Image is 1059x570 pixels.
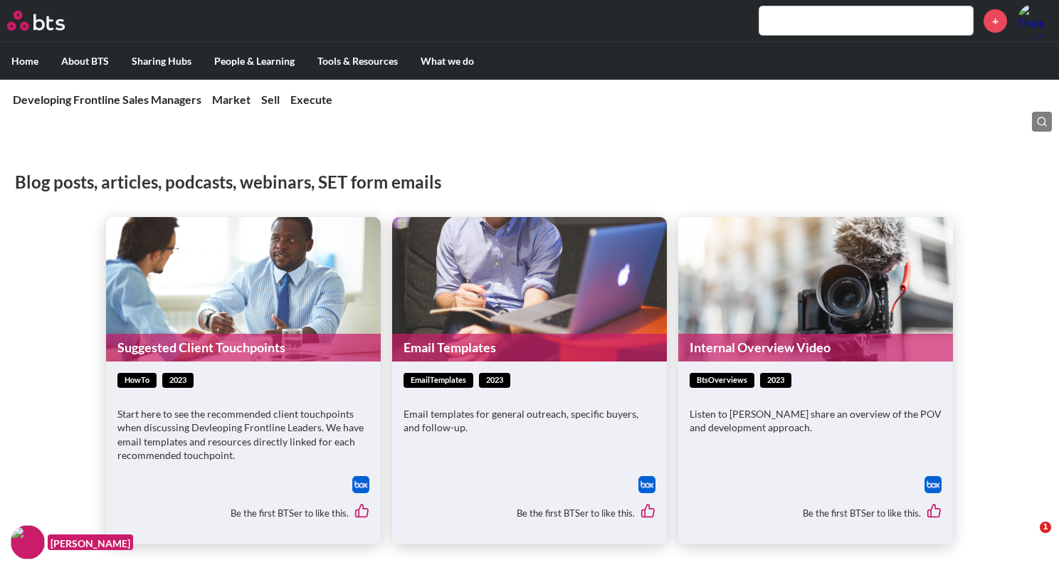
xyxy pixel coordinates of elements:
[924,476,942,493] img: Box logo
[352,476,369,493] img: Box logo
[690,493,942,533] div: Be the first BTSer to like this.
[404,493,655,533] div: Be the first BTSer to like this.
[212,93,251,106] a: Market
[1018,4,1052,38] img: Thais Cardoso
[678,334,953,361] a: Internal Overview Video
[106,334,381,361] a: Suggested Client Touchpoints
[760,373,791,388] span: 2023
[120,43,203,80] label: Sharing Hubs
[117,407,369,463] p: Start here to see the recommended client touchpoints when discussing Devleoping Frontline Leaders...
[404,407,655,435] p: Email templates for general outreach, specific buyers, and follow-up.
[306,43,409,80] label: Tools & Resources
[261,93,280,106] a: Sell
[11,525,45,559] img: F
[690,373,754,388] span: btsOverviews
[924,476,942,493] a: Download file from Box
[404,373,473,388] span: emailTemplates
[1011,522,1045,556] iframe: Intercom live chat
[984,9,1007,33] a: +
[117,493,369,533] div: Be the first BTSer to like this.
[203,43,306,80] label: People & Learning
[117,373,157,388] span: howTo
[50,43,120,80] label: About BTS
[479,373,510,388] span: 2023
[162,373,194,388] span: 2023
[638,476,655,493] img: Box logo
[290,93,332,106] a: Execute
[13,93,201,106] a: Developing Frontline Sales Managers
[1040,522,1051,533] span: 1
[638,476,655,493] a: Download file from Box
[7,11,91,31] a: Go home
[48,534,133,551] figcaption: [PERSON_NAME]
[392,334,667,361] a: Email Templates
[7,11,65,31] img: BTS Logo
[690,407,942,435] p: Listen to [PERSON_NAME] share an overview of the POV and development approach.
[352,476,369,493] a: Download file from Box
[409,43,485,80] label: What we do
[1018,4,1052,38] a: Profile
